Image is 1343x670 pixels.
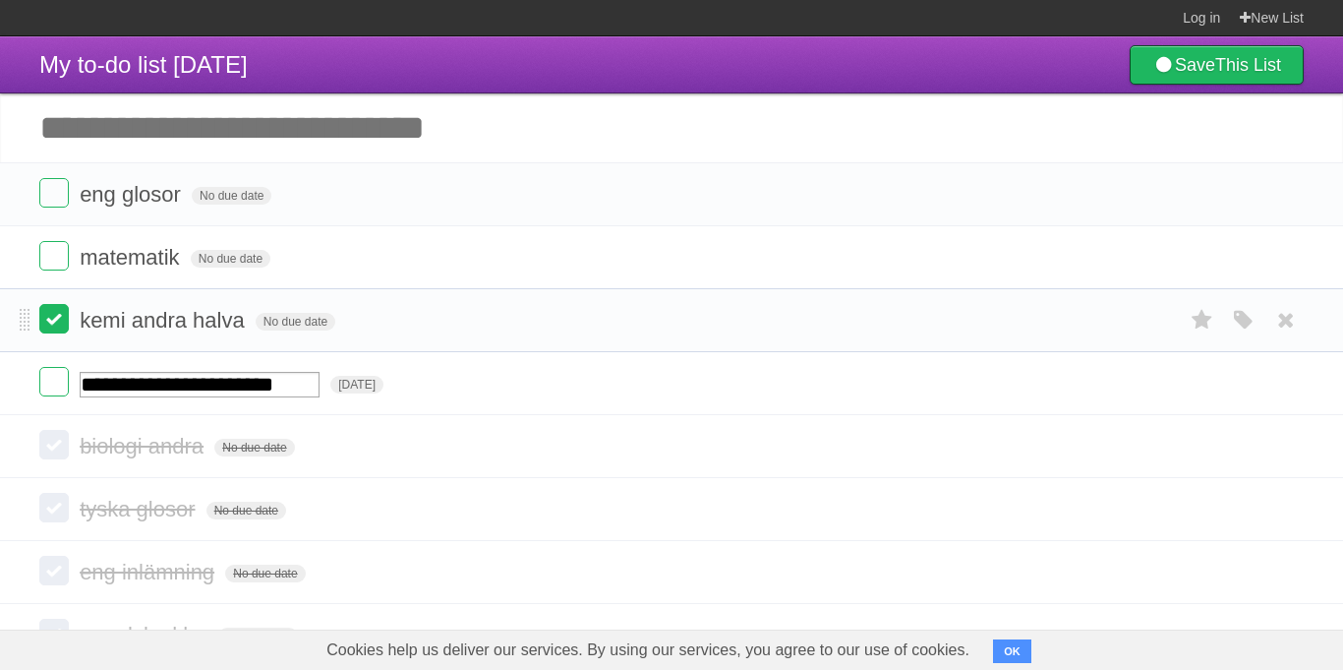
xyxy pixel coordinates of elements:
label: Done [39,304,69,334]
label: Done [39,619,69,648]
span: eng glosor [80,182,186,207]
button: OK [993,640,1031,663]
span: No due date [192,187,271,205]
span: engelska klar [80,623,212,647]
span: Cookies help us deliver our services. By using our services, you agree to our use of cookies. [307,631,989,670]
label: Done [39,367,69,396]
label: Done [39,241,69,271]
span: biologi andra [80,434,208,458]
span: [DATE] [330,376,383,394]
label: Done [39,178,69,208]
a: SaveThis List [1130,45,1304,85]
span: eng inlämning [80,560,219,584]
label: Done [39,430,69,459]
label: Done [39,556,69,585]
span: No due date [225,565,305,582]
label: Done [39,493,69,522]
b: This List [1215,55,1281,75]
span: No due date [218,628,298,645]
span: No due date [256,313,335,331]
span: No due date [191,250,270,268]
span: No due date [206,502,286,519]
span: No due date [214,439,294,457]
span: kemi andra halva [80,308,250,333]
span: matematik [80,245,184,270]
label: Star task [1184,304,1221,336]
span: My to-do list [DATE] [39,51,248,78]
span: tyska glosor [80,497,200,521]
